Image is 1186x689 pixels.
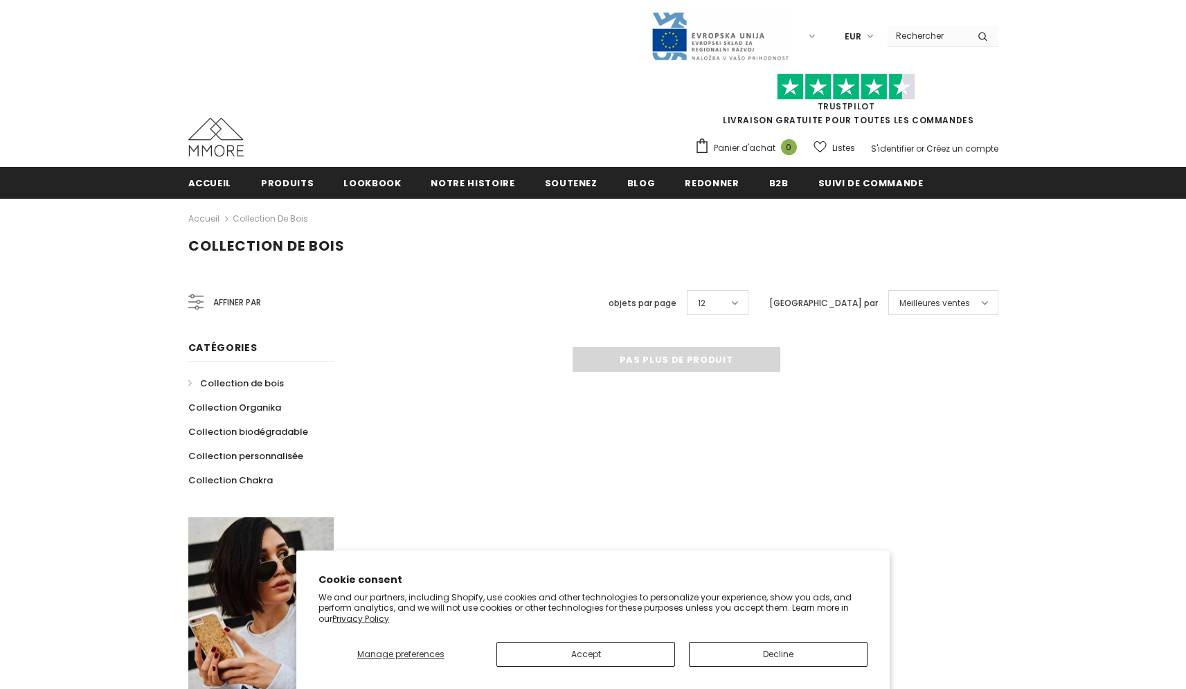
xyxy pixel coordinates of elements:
[609,296,676,310] label: objets par page
[188,449,303,463] span: Collection personnalisée
[188,371,284,395] a: Collection de bois
[545,167,598,198] a: soutenez
[685,177,739,190] span: Redonner
[777,73,915,100] img: Faites confiance aux étoiles pilotes
[188,341,258,355] span: Catégories
[818,100,875,112] a: TrustPilot
[685,167,739,198] a: Redonner
[627,177,656,190] span: Blog
[627,167,656,198] a: Blog
[261,177,314,190] span: Produits
[871,143,914,154] a: S'identifier
[689,642,868,667] button: Decline
[357,648,444,660] span: Manage preferences
[233,213,308,224] a: Collection de bois
[188,474,273,487] span: Collection Chakra
[332,613,389,625] a: Privacy Policy
[769,167,789,198] a: B2B
[188,177,232,190] span: Accueil
[694,138,804,159] a: Panier d'achat 0
[714,141,775,155] span: Panier d'achat
[814,136,855,160] a: Listes
[431,167,514,198] a: Notre histoire
[832,141,855,155] span: Listes
[698,296,706,310] span: 12
[188,401,281,414] span: Collection Organika
[343,177,401,190] span: Lookbook
[200,377,284,390] span: Collection de bois
[188,118,244,156] img: Cas MMORE
[188,167,232,198] a: Accueil
[188,236,345,256] span: Collection de bois
[694,80,998,126] span: LIVRAISON GRATUITE POUR TOUTES LES COMMANDES
[188,420,308,444] a: Collection biodégradable
[343,167,401,198] a: Lookbook
[188,395,281,420] a: Collection Organika
[769,177,789,190] span: B2B
[188,444,303,468] a: Collection personnalisée
[261,167,314,198] a: Produits
[496,642,675,667] button: Accept
[899,296,970,310] span: Meilleures ventes
[318,573,868,587] h2: Cookie consent
[545,177,598,190] span: soutenez
[188,425,308,438] span: Collection biodégradable
[926,143,998,154] a: Créez un compte
[318,642,483,667] button: Manage preferences
[818,177,924,190] span: Suivi de commande
[845,30,861,44] span: EUR
[769,296,878,310] label: [GEOGRAPHIC_DATA] par
[188,211,219,227] a: Accueil
[818,167,924,198] a: Suivi de commande
[213,295,261,310] span: Affiner par
[651,30,789,42] a: Javni Razpis
[318,592,868,625] p: We and our partners, including Shopify, use cookies and other technologies to personalize your ex...
[188,468,273,492] a: Collection Chakra
[431,177,514,190] span: Notre histoire
[781,139,797,155] span: 0
[916,143,924,154] span: or
[888,26,967,46] input: Search Site
[651,11,789,62] img: Javni Razpis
